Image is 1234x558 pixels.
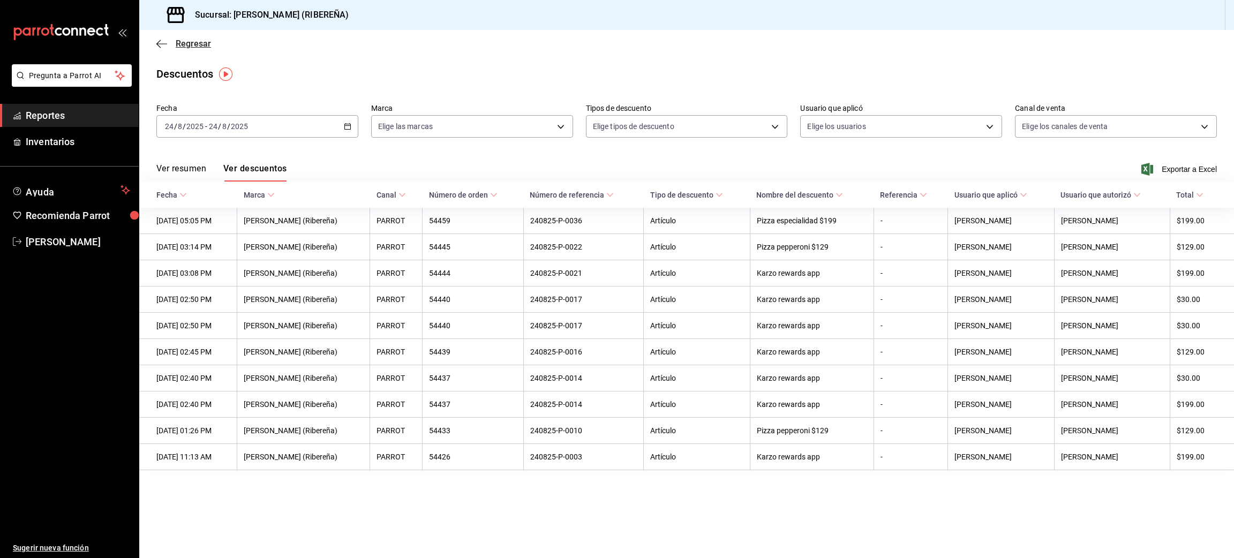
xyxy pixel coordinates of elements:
th: Artículo [644,391,750,418]
th: $30.00 [1170,286,1234,313]
th: [PERSON_NAME] [1054,339,1170,365]
th: [PERSON_NAME] [948,234,1054,260]
th: - [874,444,948,470]
th: [PERSON_NAME] [948,418,1054,444]
th: [DATE] 02:50 PM [139,313,237,339]
span: Elige los canales de venta [1022,121,1108,132]
th: PARROT [370,444,423,470]
th: Artículo [644,234,750,260]
span: Recomienda Parrot [26,208,130,223]
th: [PERSON_NAME] (Ribereña) [237,260,370,286]
th: Artículo [644,365,750,391]
input: ---- [230,122,249,131]
span: Sugerir nueva función [13,542,130,554]
input: -- [177,122,183,131]
span: Regresar [176,39,211,49]
span: Nombre del descuento [756,191,843,199]
th: 54444 [423,260,524,286]
th: 240825-P-0016 [523,339,643,365]
th: Karzo rewards app [750,365,874,391]
span: / [218,122,221,131]
th: PARROT [370,391,423,418]
span: Número de orden [429,191,498,199]
span: Tipo de descuento [650,191,723,199]
button: Ver descuentos [223,163,287,182]
th: [PERSON_NAME] (Ribereña) [237,339,370,365]
label: Usuario que aplicó [800,104,1002,112]
span: Pregunta a Parrot AI [29,70,115,81]
span: Ayuda [26,184,116,197]
img: Tooltip marker [219,67,232,81]
th: [PERSON_NAME] [1054,365,1170,391]
th: [PERSON_NAME] (Ribereña) [237,286,370,313]
span: Referencia [880,191,927,199]
th: $199.00 [1170,444,1234,470]
th: [PERSON_NAME] (Ribereña) [237,234,370,260]
th: 240825-P-0014 [523,365,643,391]
th: PARROT [370,339,423,365]
th: [PERSON_NAME] (Ribereña) [237,418,370,444]
span: Usuario que autorizó [1060,191,1141,199]
th: [PERSON_NAME] [948,313,1054,339]
th: [PERSON_NAME] [948,260,1054,286]
th: 54459 [423,208,524,234]
button: Exportar a Excel [1143,163,1217,176]
th: [DATE] 01:26 PM [139,418,237,444]
th: [PERSON_NAME] [948,391,1054,418]
th: $199.00 [1170,208,1234,234]
th: [PERSON_NAME] [1054,208,1170,234]
th: [PERSON_NAME] (Ribereña) [237,208,370,234]
button: open_drawer_menu [118,28,126,36]
div: navigation tabs [156,163,287,182]
th: - [874,365,948,391]
span: Reportes [26,108,130,123]
th: 54445 [423,234,524,260]
div: Descuentos [156,66,213,82]
th: Karzo rewards app [750,339,874,365]
label: Marca [371,104,573,112]
th: 54440 [423,286,524,313]
th: [PERSON_NAME] [1054,286,1170,313]
input: -- [222,122,227,131]
span: Canal [377,191,406,199]
th: Karzo rewards app [750,444,874,470]
th: [DATE] 02:50 PM [139,286,237,313]
button: Pregunta a Parrot AI [12,64,132,87]
th: PARROT [370,208,423,234]
span: / [227,122,230,131]
th: 240825-P-0003 [523,444,643,470]
th: [DATE] 02:45 PM [139,339,237,365]
th: [PERSON_NAME] [1054,418,1170,444]
th: [PERSON_NAME] [948,286,1054,313]
th: - [874,313,948,339]
th: $129.00 [1170,418,1234,444]
th: - [874,391,948,418]
span: Elige las marcas [378,121,433,132]
th: Pizza pepperoni $129 [750,418,874,444]
th: [DATE] 02:40 PM [139,365,237,391]
th: [PERSON_NAME] (Ribereña) [237,313,370,339]
input: -- [208,122,218,131]
th: [PERSON_NAME] [948,208,1054,234]
th: $129.00 [1170,234,1234,260]
th: 240825-P-0021 [523,260,643,286]
span: Usuario que aplicó [954,191,1027,199]
th: PARROT [370,234,423,260]
a: Pregunta a Parrot AI [7,78,132,89]
span: Marca [244,191,275,199]
th: 240825-P-0036 [523,208,643,234]
th: $129.00 [1170,339,1234,365]
label: Fecha [156,104,358,112]
th: PARROT [370,313,423,339]
th: Karzo rewards app [750,286,874,313]
th: 240825-P-0010 [523,418,643,444]
th: $30.00 [1170,313,1234,339]
th: 240825-P-0022 [523,234,643,260]
th: Artículo [644,286,750,313]
label: Canal de venta [1015,104,1217,112]
th: Artículo [644,313,750,339]
th: 54437 [423,365,524,391]
th: [PERSON_NAME] (Ribereña) [237,391,370,418]
span: Total [1176,191,1203,199]
th: [PERSON_NAME] [1054,234,1170,260]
